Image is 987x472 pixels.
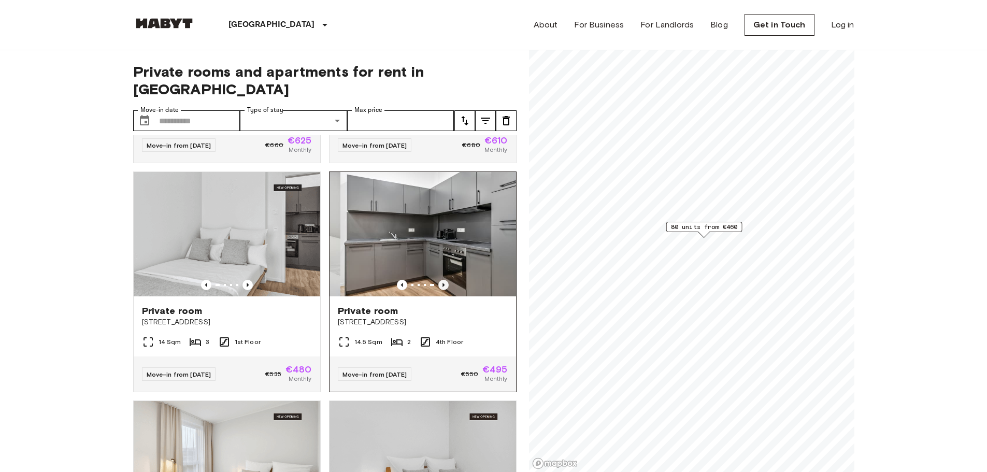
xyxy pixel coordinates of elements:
a: Blog [710,19,728,31]
span: 2 [407,337,411,347]
span: €660 [265,140,283,150]
span: Monthly [289,145,311,154]
button: Previous image [438,280,449,290]
button: Choose date [134,110,155,131]
a: Previous imagePrevious imagePrivate room[STREET_ADDRESS]14.5 Sqm24th FloorMove-in from [DATE]€550... [329,171,517,392]
button: Previous image [201,280,211,290]
a: Marketing picture of unit DE-13-001-108-002Previous imagePrevious imagePrivate room[STREET_ADDRES... [133,171,321,392]
span: Monthly [289,374,311,383]
p: [GEOGRAPHIC_DATA] [228,19,315,31]
span: 80 units from €460 [670,222,737,232]
span: Move-in from [DATE] [342,370,407,378]
span: 1st Floor [235,337,261,347]
span: €610 [484,136,508,145]
img: Habyt [133,18,195,28]
a: Mapbox logo [532,457,578,469]
button: Previous image [397,280,407,290]
span: €550 [461,369,478,379]
label: Type of stay [247,106,283,115]
span: Private rooms and apartments for rent in [GEOGRAPHIC_DATA] [133,63,517,98]
span: €625 [288,136,312,145]
span: Move-in from [DATE] [147,141,211,149]
div: Map marker [666,222,742,238]
span: Private room [338,305,398,317]
span: 14.5 Sqm [354,337,382,347]
label: Max price [354,106,382,115]
span: Move-in from [DATE] [342,141,407,149]
button: tune [475,110,496,131]
a: About [534,19,558,31]
span: [STREET_ADDRESS] [338,317,508,327]
span: €495 [482,365,508,374]
span: Monthly [484,145,507,154]
button: tune [496,110,517,131]
span: Monthly [484,374,507,383]
a: Log in [831,19,854,31]
button: tune [454,110,475,131]
img: Marketing picture of unit DE-13-001-409-001 [340,172,527,296]
span: 4th Floor [436,337,463,347]
a: For Business [574,19,624,31]
span: 3 [206,337,209,347]
span: [STREET_ADDRESS] [142,317,312,327]
span: €680 [462,140,480,150]
span: Move-in from [DATE] [147,370,211,378]
span: €480 [285,365,312,374]
button: Previous image [242,280,253,290]
span: Private room [142,305,203,317]
span: €535 [265,369,281,379]
a: For Landlords [640,19,694,31]
img: Marketing picture of unit DE-13-001-108-002 [134,172,320,296]
a: Get in Touch [745,14,814,36]
span: 14 Sqm [159,337,181,347]
label: Move-in date [140,106,179,115]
